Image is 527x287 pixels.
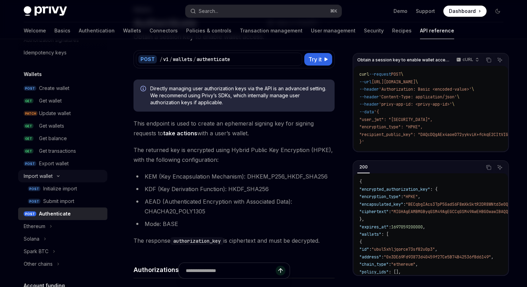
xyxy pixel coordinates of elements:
[18,145,107,157] a: GETGet transactions
[403,202,406,207] span: :
[18,157,107,170] a: POSTExport wallet
[457,94,459,100] span: \
[374,109,379,115] span: '{
[24,48,67,57] div: Idempotency keys
[163,130,197,137] a: take actions
[133,219,335,229] li: Mode: BASE
[389,224,391,230] span: :
[369,71,391,77] span: --request
[359,109,374,115] span: --data
[384,254,491,260] span: "0x3DE69Fd93873d40459f27Ce5B74B42536f8d6149"
[138,55,157,63] div: POST
[443,6,487,17] a: Dashboard
[359,194,401,199] span: "encryption_type"
[401,194,403,199] span: :
[39,84,69,92] div: Create wallet
[359,187,430,192] span: "encrypted_authorization_key"
[197,56,230,63] div: authenticate
[39,109,71,118] div: Update wallet
[24,222,45,231] div: Ethereum
[18,182,107,195] a: POSTInitialize import
[185,5,342,17] button: Search...⌘K
[492,6,503,17] button: Toggle dark mode
[359,139,364,145] span: }'
[372,247,435,252] span: "ubul5xhljqorce73sf82u0p3"
[359,71,369,77] span: curl
[379,94,457,100] span: 'Content-Type: application/json'
[452,101,455,107] span: \
[359,269,389,275] span: "policy_ids"
[484,163,493,172] button: Copy the contents from the code block
[24,70,42,78] h5: Wallets
[392,22,412,39] a: Recipes
[28,186,40,191] span: POST
[173,56,192,63] div: wallets
[24,123,33,129] span: GET
[359,247,369,252] span: "id"
[79,22,115,39] a: Authentication
[24,211,36,217] span: POST
[240,22,303,39] a: Transaction management
[54,22,70,39] a: Basics
[435,247,437,252] span: ,
[39,122,64,130] div: Get wallets
[24,136,33,141] span: GET
[199,7,218,15] div: Search...
[359,86,379,92] span: --header
[24,235,39,243] div: Solana
[359,262,389,267] span: "chain_type"
[418,194,420,199] span: ,
[484,55,493,65] button: Copy the contents from the code block
[389,262,391,267] span: :
[24,86,36,91] span: POST
[186,263,276,278] input: Ask a question...
[24,6,67,16] img: dark logo
[276,266,285,275] button: Send message
[359,217,364,222] span: },
[18,233,107,245] button: Solana
[416,8,435,15] a: Support
[495,163,504,172] button: Ask AI
[359,209,389,214] span: "ciphertext"
[123,22,141,39] a: Wallets
[39,210,71,218] div: Authenticate
[391,71,401,77] span: POST
[359,124,423,130] span: "encryption_type": "HPKE",
[133,145,335,165] span: The returned key is encrypted using Hybrid Public Key Encryption (HPKE), with the following confi...
[391,224,423,230] span: 1697059200000
[495,55,504,65] button: Ask AI
[430,187,437,192] span: : {
[160,56,162,63] div: /
[359,79,372,85] span: --url
[133,119,335,138] span: This endpoint is used to create an ephemeral signing key for signing requests to with a user’s wa...
[359,117,433,122] span: "user_jwt": "[SECURITY_DATA]",
[449,8,476,15] span: Dashboard
[169,56,172,63] div: /
[359,179,362,184] span: {
[372,79,415,85] span: [URL][DOMAIN_NAME]
[193,56,196,63] div: /
[391,262,415,267] span: "ethereum"
[415,79,418,85] span: \
[381,254,384,260] span: :
[24,172,53,180] div: Import wallet
[304,53,332,66] button: Try it
[133,172,335,181] li: KEM (Key Encapsulation Mechanism): DHKEM_P256_HKDF_SHA256
[330,8,337,14] span: ⌘ K
[359,94,379,100] span: --header
[24,149,33,154] span: GET
[133,184,335,194] li: KDF (Key Derivation Function): HKDF_SHA256
[18,120,107,132] a: GETGet wallets
[24,161,36,166] span: POST
[18,107,107,120] a: PATCHUpdate wallet
[24,98,33,104] span: GET
[43,197,74,205] div: Submit import
[24,22,46,39] a: Welcome
[359,254,381,260] span: "address"
[364,22,384,39] a: Security
[357,57,450,63] span: Obtain a session key to enable wallet access.
[379,86,472,92] span: 'Authorization: Basic <encoded-value>'
[403,194,418,199] span: "HPKE"
[308,55,322,63] span: Try it
[311,22,356,39] a: User management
